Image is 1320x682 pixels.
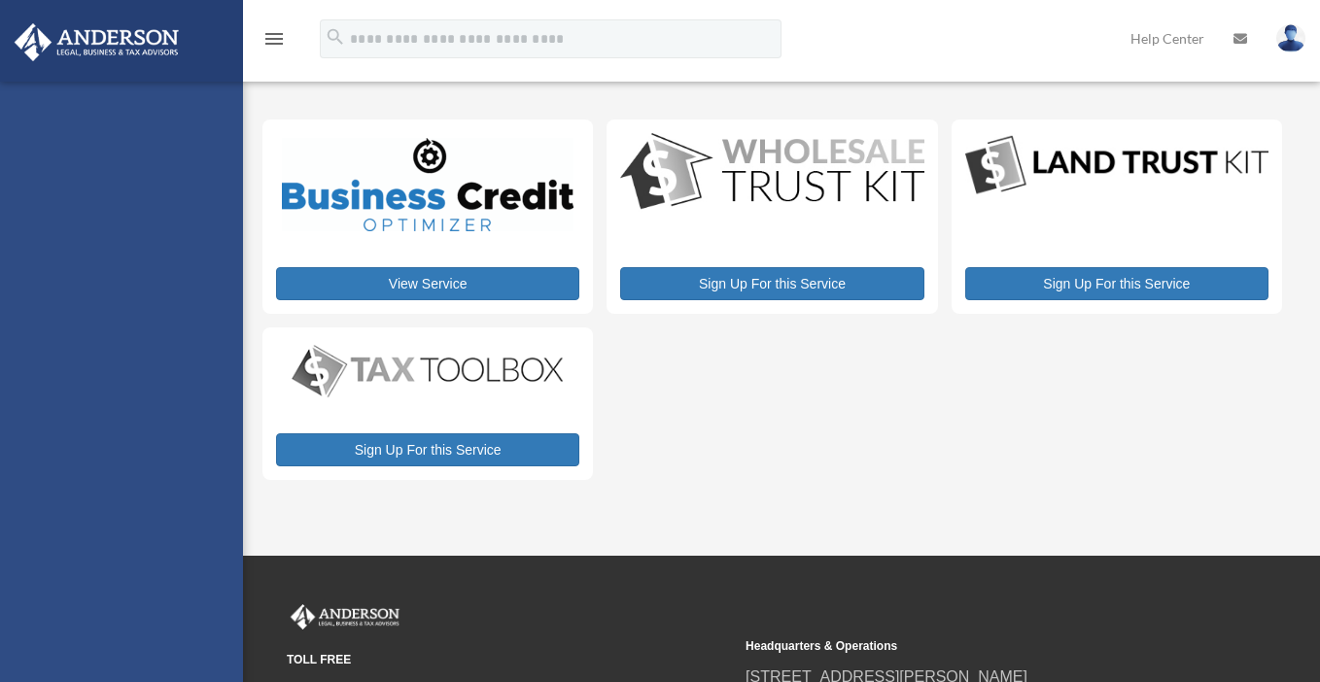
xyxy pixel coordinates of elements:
i: search [325,26,346,48]
small: TOLL FREE [287,650,732,670]
img: Anderson Advisors Platinum Portal [287,604,403,630]
img: Anderson Advisors Platinum Portal [9,23,185,61]
a: Sign Up For this Service [620,267,923,300]
a: View Service [276,267,579,300]
i: menu [262,27,286,51]
a: Sign Up For this Service [965,267,1268,300]
img: LandTrust_lgo-1.jpg [965,133,1268,198]
a: menu [262,34,286,51]
small: Headquarters & Operations [746,636,1191,657]
a: Sign Up For this Service [276,433,579,466]
img: WS-Trust-Kit-lgo-1.jpg [620,133,923,214]
img: User Pic [1276,24,1305,52]
img: taxtoolbox_new-1.webp [276,341,579,401]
